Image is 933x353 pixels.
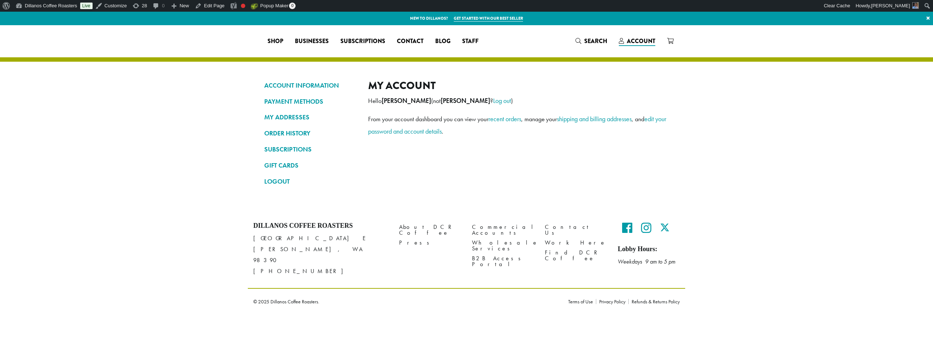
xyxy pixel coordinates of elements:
strong: [PERSON_NAME] [382,97,431,105]
a: Work Here [545,238,607,248]
a: MY ADDRESSES [264,111,357,123]
a: Log out [493,96,511,105]
a: Privacy Policy [596,299,628,304]
a: Staff [456,35,484,47]
a: PAYMENT METHODS [264,95,357,108]
strong: [PERSON_NAME] [441,97,490,105]
nav: Account pages [264,79,357,193]
span: Subscriptions [340,37,385,46]
a: ORDER HISTORY [264,127,357,139]
a: Contact Us [545,222,607,238]
span: Search [584,37,607,45]
a: shipping and billing addresses [557,115,632,123]
h2: My account [368,79,669,92]
a: Live [80,3,93,9]
a: Get started with our best seller [454,15,523,22]
span: 0 [289,3,296,9]
h5: Lobby Hours: [618,245,680,253]
a: recent orders [488,115,521,123]
span: Contact [397,37,423,46]
a: × [923,12,933,25]
em: Weekdays 9 am to 5 pm [618,258,675,265]
p: From your account dashboard you can view your , manage your , and . [368,113,669,138]
span: Shop [268,37,283,46]
a: Find DCR Coffee [545,248,607,264]
div: Focus keyphrase not set [241,4,245,8]
a: Shop [262,35,289,47]
a: Wholesale Services [472,238,534,254]
a: LOGOUT [264,175,357,188]
a: Commercial Accounts [472,222,534,238]
a: SUBSCRIPTIONS [264,143,357,156]
p: [GEOGRAPHIC_DATA] E [PERSON_NAME], WA 98390 [PHONE_NUMBER] [253,233,388,277]
span: [PERSON_NAME] [871,3,910,8]
a: About DCR Coffee [399,222,461,238]
span: Account [627,37,655,45]
span: Blog [435,37,450,46]
a: B2B Access Portal [472,254,534,269]
a: Refunds & Returns Policy [628,299,680,304]
h4: Dillanos Coffee Roasters [253,222,388,230]
a: GIFT CARDS [264,159,357,172]
span: Staff [462,37,479,46]
p: © 2025 Dillanos Coffee Roasters. [253,299,557,304]
a: Search [570,35,613,47]
a: ACCOUNT INFORMATION [264,79,357,92]
span: Businesses [295,37,329,46]
p: Hello (not ? ) [368,95,669,107]
a: Terms of Use [568,299,596,304]
a: Press [399,238,461,248]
